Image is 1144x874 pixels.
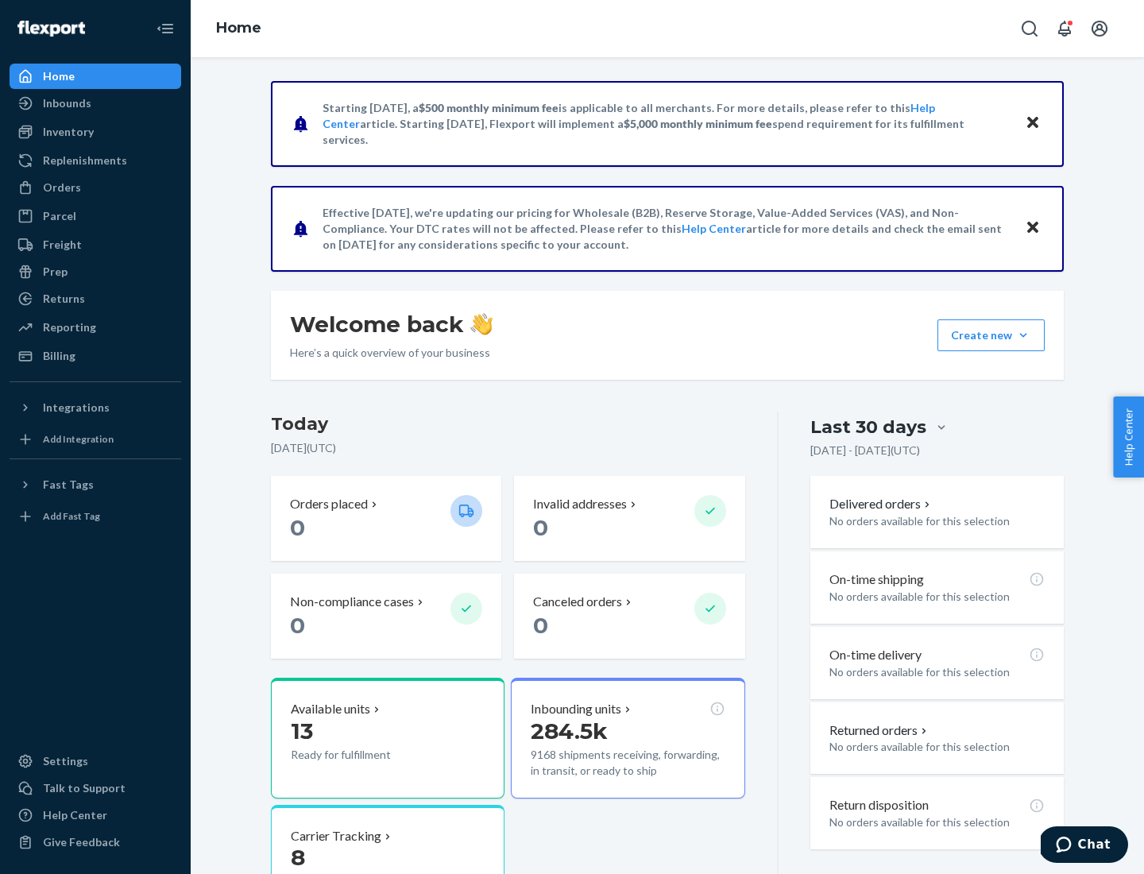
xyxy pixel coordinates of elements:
button: Fast Tags [10,472,181,497]
a: Replenishments [10,148,181,173]
a: Reporting [10,315,181,340]
button: Help Center [1113,396,1144,478]
button: Returned orders [829,721,930,740]
p: No orders available for this selection [829,664,1045,680]
p: Non-compliance cases [290,593,414,611]
button: Invalid addresses 0 [514,476,744,561]
button: Create new [937,319,1045,351]
a: Help Center [10,802,181,828]
p: Ready for fulfillment [291,747,438,763]
button: Available units13Ready for fulfillment [271,678,504,799]
p: Carrier Tracking [291,827,381,845]
button: Close [1022,217,1043,240]
a: Parcel [10,203,181,229]
p: Canceled orders [533,593,622,611]
div: Integrations [43,400,110,416]
p: Orders placed [290,495,368,513]
p: No orders available for this selection [829,513,1045,529]
div: Settings [43,753,88,769]
button: Inbounding units284.5k9168 shipments receiving, forwarding, in transit, or ready to ship [511,678,744,799]
span: 284.5k [531,717,608,744]
a: Inbounds [10,91,181,116]
div: Orders [43,180,81,195]
p: Starting [DATE], a is applicable to all merchants. For more details, please refer to this article... [323,100,1010,148]
div: Inbounds [43,95,91,111]
div: Returns [43,291,85,307]
p: No orders available for this selection [829,739,1045,755]
a: Returns [10,286,181,311]
button: Close [1022,112,1043,135]
p: 9168 shipments receiving, forwarding, in transit, or ready to ship [531,747,725,779]
button: Open Search Box [1014,13,1045,44]
h1: Welcome back [290,310,493,338]
div: Last 30 days [810,415,926,439]
div: Prep [43,264,68,280]
span: $500 monthly minimum fee [419,101,558,114]
div: Parcel [43,208,76,224]
p: On-time delivery [829,646,922,664]
p: On-time shipping [829,570,924,589]
a: Billing [10,343,181,369]
img: hand-wave emoji [470,313,493,335]
span: 13 [291,717,313,744]
div: Reporting [43,319,96,335]
span: 0 [290,514,305,541]
div: Add Integration [43,432,114,446]
button: Delivered orders [829,495,933,513]
div: Give Feedback [43,834,120,850]
p: Invalid addresses [533,495,627,513]
span: $5,000 monthly minimum fee [624,117,772,130]
a: Home [216,19,261,37]
p: [DATE] ( UTC ) [271,440,745,456]
button: Open notifications [1049,13,1080,44]
a: Orders [10,175,181,200]
div: Home [43,68,75,84]
div: Help Center [43,807,107,823]
button: Close Navigation [149,13,181,44]
p: Inbounding units [531,700,621,718]
div: Talk to Support [43,780,126,796]
ol: breadcrumbs [203,6,274,52]
a: Inventory [10,119,181,145]
iframe: Opens a widget where you can chat to one of our agents [1041,826,1128,866]
button: Open account menu [1084,13,1115,44]
h3: Today [271,412,745,437]
a: Help Center [682,222,746,235]
button: Talk to Support [10,775,181,801]
p: Available units [291,700,370,718]
img: Flexport logo [17,21,85,37]
a: Settings [10,748,181,774]
a: Add Integration [10,427,181,452]
p: [DATE] - [DATE] ( UTC ) [810,443,920,458]
button: Integrations [10,395,181,420]
div: Billing [43,348,75,364]
p: No orders available for this selection [829,589,1045,605]
div: Replenishments [43,153,127,168]
span: 0 [533,514,548,541]
div: Freight [43,237,82,253]
div: Fast Tags [43,477,94,493]
button: Give Feedback [10,830,181,855]
a: Prep [10,259,181,284]
button: Non-compliance cases 0 [271,574,501,659]
a: Freight [10,232,181,257]
span: 8 [291,844,305,871]
div: Inventory [43,124,94,140]
button: Orders placed 0 [271,476,501,561]
a: Home [10,64,181,89]
p: Here’s a quick overview of your business [290,345,493,361]
button: Canceled orders 0 [514,574,744,659]
span: 0 [533,612,548,639]
p: Effective [DATE], we're updating our pricing for Wholesale (B2B), Reserve Storage, Value-Added Se... [323,205,1010,253]
a: Add Fast Tag [10,504,181,529]
p: Return disposition [829,796,929,814]
span: 0 [290,612,305,639]
div: Add Fast Tag [43,509,100,523]
p: No orders available for this selection [829,814,1045,830]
